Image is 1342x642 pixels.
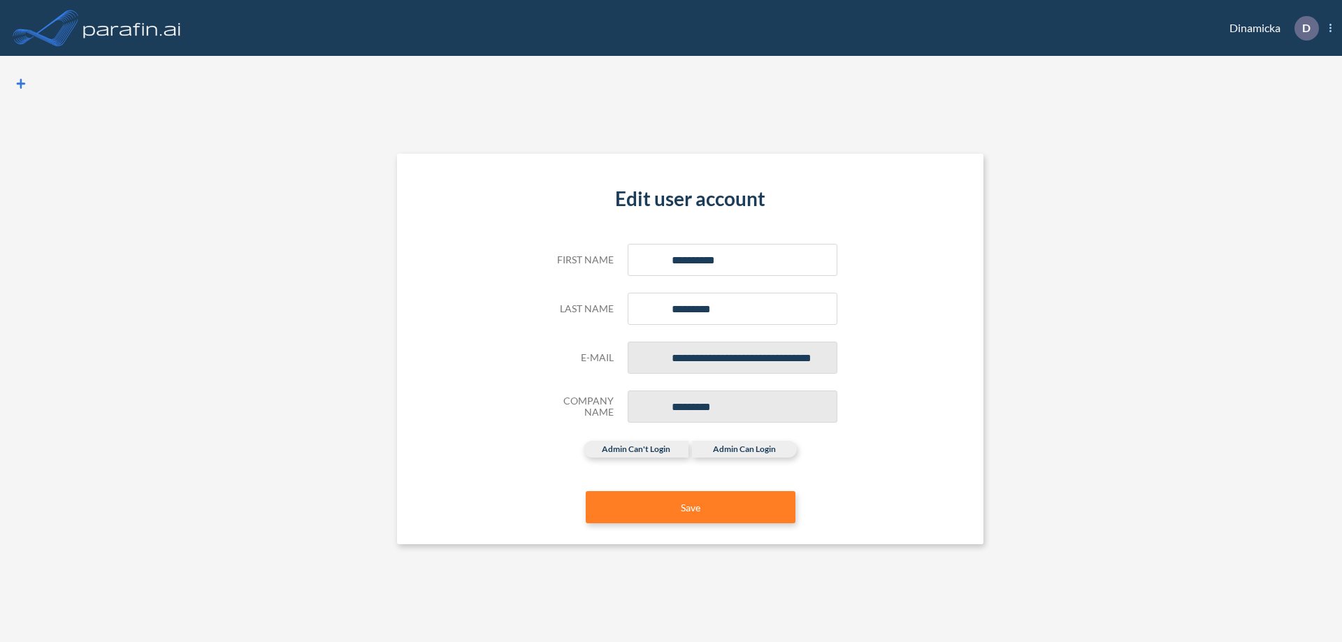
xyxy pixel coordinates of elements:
div: Dinamicka [1208,16,1332,41]
h5: E-mail [544,352,614,364]
h5: First name [544,254,614,266]
p: D [1302,22,1311,34]
h5: Company Name [544,395,614,419]
label: admin can login [692,441,797,458]
button: Save [586,491,795,523]
img: logo [80,14,184,42]
label: admin can't login [584,441,688,458]
h5: Last name [544,303,614,315]
h4: Edit user account [544,187,837,211]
